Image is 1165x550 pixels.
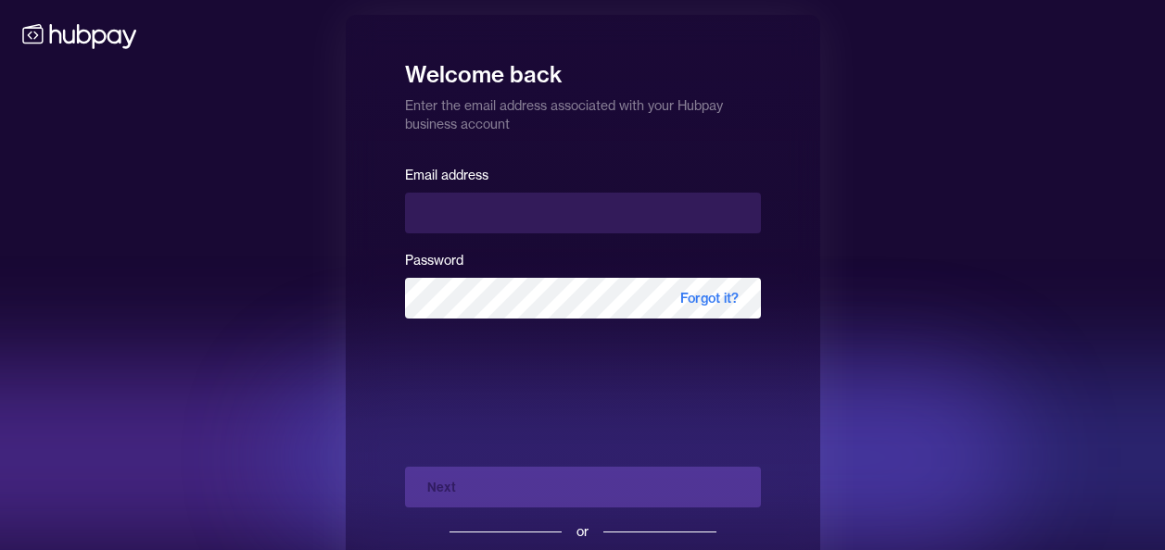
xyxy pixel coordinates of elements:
[405,167,488,183] label: Email address
[658,278,761,319] span: Forgot it?
[405,252,463,269] label: Password
[576,522,589,541] div: or
[405,48,761,89] h1: Welcome back
[405,89,761,133] p: Enter the email address associated with your Hubpay business account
